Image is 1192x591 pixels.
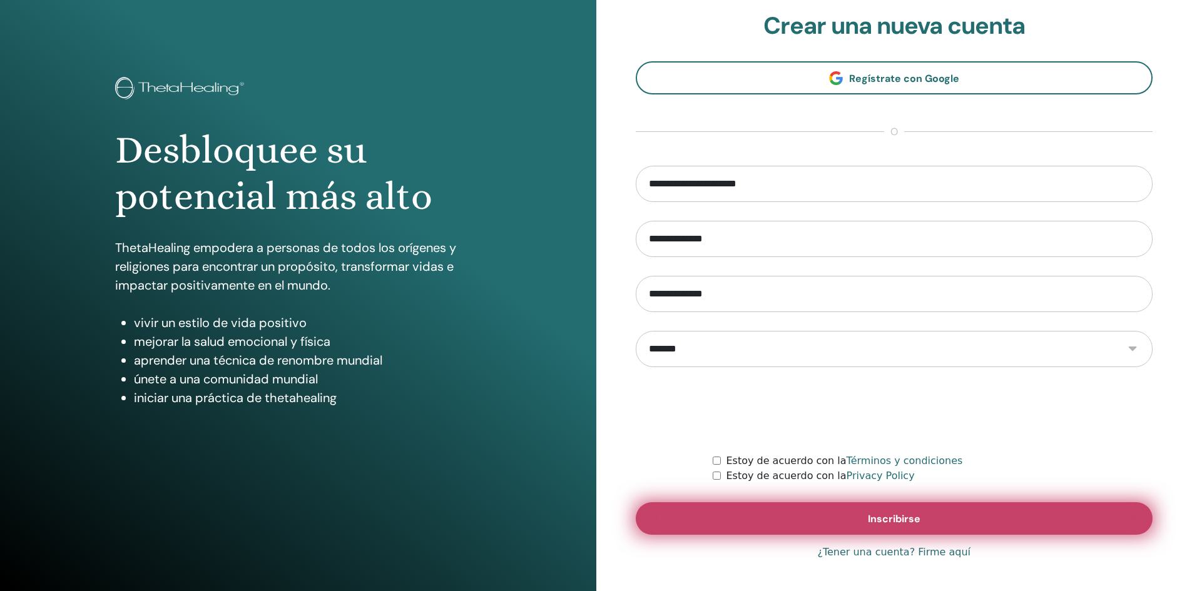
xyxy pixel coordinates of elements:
a: Regístrate con Google [636,61,1153,94]
h2: Crear una nueva cuenta [636,12,1153,41]
span: o [884,124,904,139]
li: vivir un estilo de vida positivo [134,313,481,332]
p: ThetaHealing empodera a personas de todos los orígenes y religiones para encontrar un propósito, ... [115,238,481,295]
li: únete a una comunidad mundial [134,370,481,388]
li: iniciar una práctica de thetahealing [134,388,481,407]
label: Estoy de acuerdo con la [726,453,962,468]
a: Términos y condiciones [847,455,963,467]
h1: Desbloquee su potencial más alto [115,127,481,220]
a: ¿Tener una cuenta? Firme aquí [817,545,970,560]
iframe: reCAPTCHA [799,386,989,435]
a: Privacy Policy [847,470,915,482]
label: Estoy de acuerdo con la [726,468,914,483]
li: mejorar la salud emocional y física [134,332,481,351]
span: Regístrate con Google [849,72,959,85]
li: aprender una técnica de renombre mundial [134,351,481,370]
span: Inscribirse [868,512,920,525]
button: Inscribirse [636,502,1153,535]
